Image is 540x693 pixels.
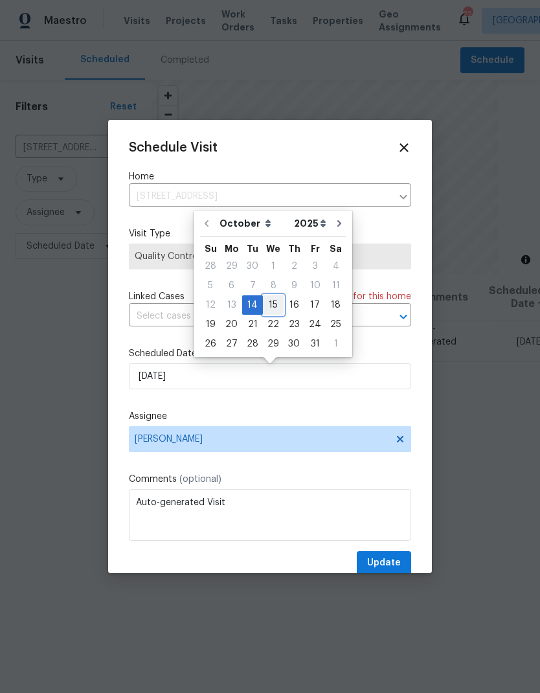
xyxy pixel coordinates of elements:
div: Sat Oct 18 2025 [326,295,346,315]
div: 10 [304,277,326,295]
div: 20 [221,315,242,334]
div: Sun Oct 05 2025 [200,276,221,295]
div: Fri Oct 03 2025 [304,256,326,276]
div: Tue Oct 14 2025 [242,295,263,315]
div: 28 [200,257,221,275]
div: Sat Oct 11 2025 [326,276,346,295]
div: Sat Oct 04 2025 [326,256,346,276]
div: 19 [200,315,221,334]
div: Wed Oct 22 2025 [263,315,284,334]
div: 25 [326,315,346,334]
div: 1 [326,335,346,353]
div: Sun Oct 19 2025 [200,315,221,334]
div: Sat Oct 25 2025 [326,315,346,334]
div: Fri Oct 10 2025 [304,276,326,295]
div: Sat Nov 01 2025 [326,334,346,354]
div: 30 [242,257,263,275]
label: Home [129,170,411,183]
abbr: Wednesday [266,244,280,253]
input: Select cases [129,306,375,326]
div: 11 [326,277,346,295]
div: Mon Oct 20 2025 [221,315,242,334]
div: 12 [200,296,221,314]
abbr: Thursday [288,244,300,253]
div: Tue Sep 30 2025 [242,256,263,276]
div: 7 [242,277,263,295]
div: Mon Oct 27 2025 [221,334,242,354]
abbr: Tuesday [247,244,258,253]
span: Quality Control [135,250,405,263]
select: Month [216,214,291,233]
input: Enter in an address [129,187,392,207]
label: Comments [129,473,411,486]
button: Open [394,308,412,326]
span: Schedule Visit [129,141,218,154]
div: 18 [326,296,346,314]
div: 31 [304,335,326,353]
div: Wed Oct 01 2025 [263,256,284,276]
div: Fri Oct 31 2025 [304,334,326,354]
div: 28 [242,335,263,353]
div: 24 [304,315,326,334]
abbr: Friday [311,244,320,253]
div: 6 [221,277,242,295]
div: 21 [242,315,263,334]
div: Wed Oct 29 2025 [263,334,284,354]
span: [PERSON_NAME] [135,434,388,444]
span: Close [397,141,411,155]
div: 27 [221,335,242,353]
input: M/D/YYYY [129,363,411,389]
div: Mon Oct 13 2025 [221,295,242,315]
button: Update [357,551,411,575]
div: Thu Oct 23 2025 [284,315,304,334]
div: 14 [242,296,263,314]
div: 30 [284,335,304,353]
div: 13 [221,296,242,314]
div: Thu Oct 09 2025 [284,276,304,295]
button: Go to next month [330,210,349,236]
div: 23 [284,315,304,334]
textarea: Auto-generated Visit [129,489,411,541]
abbr: Monday [225,244,239,253]
div: Thu Oct 16 2025 [284,295,304,315]
div: 15 [263,296,284,314]
span: (optional) [179,475,221,484]
div: Thu Oct 02 2025 [284,256,304,276]
div: 26 [200,335,221,353]
div: Fri Oct 24 2025 [304,315,326,334]
div: 16 [284,296,304,314]
div: Tue Oct 28 2025 [242,334,263,354]
label: Scheduled Date [129,347,411,360]
select: Year [291,214,330,233]
abbr: Sunday [205,244,217,253]
span: Linked Cases [129,290,185,303]
div: Wed Oct 08 2025 [263,276,284,295]
div: 4 [326,257,346,275]
div: Sun Sep 28 2025 [200,256,221,276]
div: Thu Oct 30 2025 [284,334,304,354]
label: Assignee [129,410,411,423]
div: 2 [284,257,304,275]
div: Sun Oct 26 2025 [200,334,221,354]
div: 5 [200,277,221,295]
div: 29 [221,257,242,275]
button: Go to previous month [197,210,216,236]
div: Mon Sep 29 2025 [221,256,242,276]
abbr: Saturday [330,244,342,253]
div: Fri Oct 17 2025 [304,295,326,315]
div: Sun Oct 12 2025 [200,295,221,315]
div: 9 [284,277,304,295]
div: Wed Oct 15 2025 [263,295,284,315]
label: Visit Type [129,227,411,240]
div: 1 [263,257,284,275]
div: 8 [263,277,284,295]
div: Tue Oct 07 2025 [242,276,263,295]
div: 3 [304,257,326,275]
div: 17 [304,296,326,314]
div: 29 [263,335,284,353]
span: Update [367,555,401,571]
div: 22 [263,315,284,334]
div: Mon Oct 06 2025 [221,276,242,295]
div: Tue Oct 21 2025 [242,315,263,334]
